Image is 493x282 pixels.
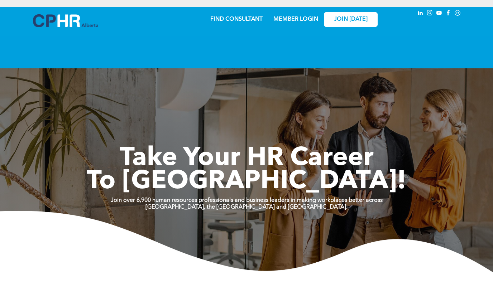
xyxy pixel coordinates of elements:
[87,169,406,195] span: To [GEOGRAPHIC_DATA]!
[444,9,452,19] a: facebook
[435,9,443,19] a: youtube
[273,16,318,22] a: MEMBER LOGIN
[145,204,348,210] strong: [GEOGRAPHIC_DATA], the [GEOGRAPHIC_DATA] and [GEOGRAPHIC_DATA].
[454,9,461,19] a: Social network
[426,9,434,19] a: instagram
[334,16,368,23] span: JOIN [DATE]
[111,198,383,203] strong: Join over 6,900 human resources professionals and business leaders in making workplaces better ac...
[33,14,98,27] img: A blue and white logo for cp alberta
[210,16,263,22] a: FIND CONSULTANT
[416,9,424,19] a: linkedin
[120,146,374,171] span: Take Your HR Career
[324,12,378,27] a: JOIN [DATE]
